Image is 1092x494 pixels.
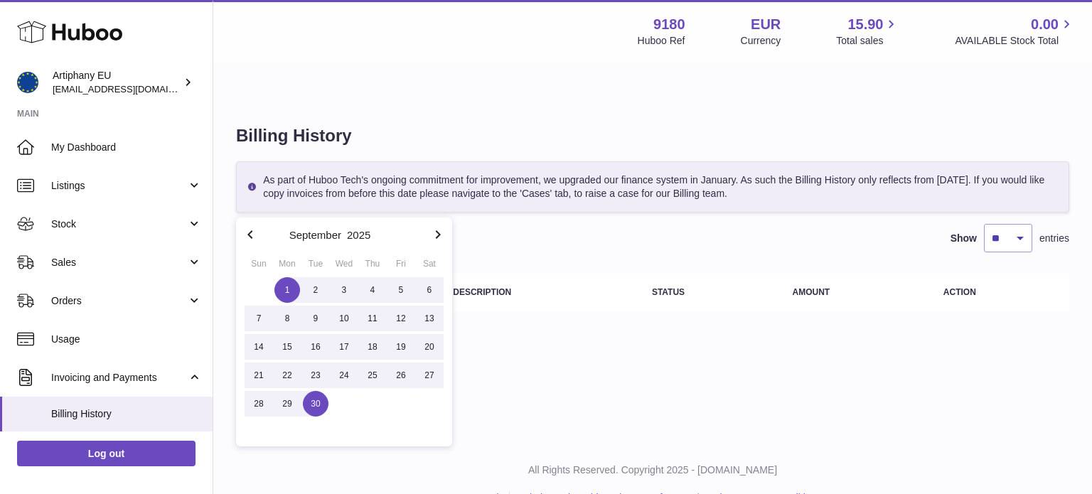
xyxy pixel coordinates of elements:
[246,334,272,360] span: 14
[415,257,444,270] div: Sat
[246,306,272,331] span: 7
[330,361,358,390] button: 24
[246,391,272,417] span: 28
[331,277,357,303] span: 3
[951,232,977,245] label: Show
[51,294,187,308] span: Orders
[51,371,187,385] span: Invoicing and Payments
[360,277,385,303] span: 4
[638,34,685,48] div: Huboo Ref
[1039,232,1069,245] span: entries
[303,306,328,331] span: 9
[245,333,273,361] button: 14
[245,390,273,418] button: 28
[847,15,883,34] span: 15.90
[955,34,1075,48] span: AVAILABLE Stock Total
[331,334,357,360] span: 17
[330,304,358,333] button: 10
[51,256,187,269] span: Sales
[301,390,330,418] button: 30
[245,304,273,333] button: 7
[289,230,341,240] button: September
[836,34,899,48] span: Total sales
[943,287,976,297] strong: Action
[331,306,357,331] span: 10
[387,257,415,270] div: Fri
[245,257,273,270] div: Sun
[274,277,300,303] span: 1
[274,334,300,360] span: 15
[387,304,415,333] button: 12
[387,333,415,361] button: 19
[388,277,414,303] span: 5
[1031,15,1059,34] span: 0.00
[415,304,444,333] button: 13
[274,391,300,417] span: 29
[273,257,301,270] div: Mon
[246,363,272,388] span: 21
[236,161,1069,213] div: As part of Huboo Tech's ongoing commitment for improvement, we upgraded our finance system in Jan...
[301,333,330,361] button: 16
[245,361,273,390] button: 21
[792,287,830,297] strong: Amount
[274,363,300,388] span: 22
[417,363,442,388] span: 27
[415,276,444,304] button: 6
[17,72,38,93] img: artiphany@artiphany.eu
[17,441,196,466] a: Log out
[358,304,387,333] button: 11
[417,334,442,360] span: 20
[273,390,301,418] button: 29
[301,257,330,270] div: Tue
[303,334,328,360] span: 16
[331,363,357,388] span: 24
[53,69,181,96] div: Artiphany EU
[301,361,330,390] button: 23
[53,83,209,95] span: [EMAIL_ADDRESS][DOMAIN_NAME]
[51,218,187,231] span: Stock
[273,361,301,390] button: 22
[51,179,187,193] span: Listings
[388,334,414,360] span: 19
[236,124,1069,147] h1: Billing History
[51,407,202,421] span: Billing History
[741,34,781,48] div: Currency
[388,306,414,331] span: 12
[358,257,387,270] div: Thu
[358,361,387,390] button: 25
[274,306,300,331] span: 8
[415,361,444,390] button: 27
[225,463,1081,477] p: All Rights Reserved. Copyright 2025 - [DOMAIN_NAME]
[955,15,1075,48] a: 0.00 AVAILABLE Stock Total
[836,15,899,48] a: 15.90 Total sales
[51,333,202,346] span: Usage
[388,363,414,388] span: 26
[751,15,781,34] strong: EUR
[387,361,415,390] button: 26
[273,304,301,333] button: 8
[301,276,330,304] button: 2
[387,276,415,304] button: 5
[347,230,370,240] button: 2025
[360,363,385,388] span: 25
[417,306,442,331] span: 13
[653,15,685,34] strong: 9180
[358,276,387,304] button: 4
[330,257,358,270] div: Wed
[652,287,685,297] strong: Status
[51,141,202,154] span: My Dashboard
[273,333,301,361] button: 15
[303,277,328,303] span: 2
[360,334,385,360] span: 18
[330,276,358,304] button: 3
[303,391,328,417] span: 30
[303,363,328,388] span: 23
[301,304,330,333] button: 9
[415,333,444,361] button: 20
[330,333,358,361] button: 17
[358,333,387,361] button: 18
[417,277,442,303] span: 6
[273,276,301,304] button: 1
[360,306,385,331] span: 11
[453,287,511,297] strong: Description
